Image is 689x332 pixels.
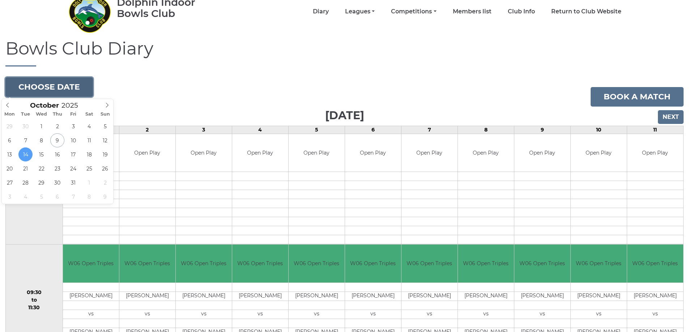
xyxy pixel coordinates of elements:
span: November 8, 2025 [82,190,96,204]
td: Open Play [514,134,570,172]
td: vs [232,310,288,319]
span: September 30, 2025 [18,119,33,133]
span: October 9, 2025 [50,133,64,147]
span: October 19, 2025 [98,147,112,161]
td: [PERSON_NAME] [571,292,627,301]
span: Mon [2,112,18,117]
td: Open Play [176,134,232,172]
td: [PERSON_NAME] [176,292,232,301]
h1: Bowls Club Diary [5,39,684,66]
td: 3 [175,126,232,134]
a: Book a match [591,87,684,107]
a: Return to Club Website [551,8,621,16]
span: October 7, 2025 [18,133,33,147]
td: W06 Open Triples [401,245,458,283]
span: November 6, 2025 [50,190,64,204]
td: 8 [458,126,514,134]
td: vs [571,310,627,319]
span: October 3, 2025 [66,119,80,133]
td: W06 Open Triples [232,245,288,283]
span: October 26, 2025 [98,161,112,176]
span: October 29, 2025 [34,176,48,190]
span: October 6, 2025 [3,133,17,147]
td: [PERSON_NAME] [289,292,345,301]
td: Open Play [289,134,345,172]
input: Scroll to increment [59,101,87,109]
td: W06 Open Triples [571,245,627,283]
span: November 4, 2025 [18,190,33,204]
span: Sun [97,112,113,117]
td: vs [63,310,119,319]
td: [PERSON_NAME] [627,292,683,301]
span: October 14, 2025 [18,147,33,161]
td: 9 [514,126,570,134]
span: October 16, 2025 [50,147,64,161]
span: October 1, 2025 [34,119,48,133]
span: Sat [81,112,97,117]
td: 10 [570,126,627,134]
td: Open Play [571,134,627,172]
span: October 8, 2025 [34,133,48,147]
span: October 4, 2025 [82,119,96,133]
span: October 23, 2025 [50,161,64,176]
span: October 20, 2025 [3,161,17,176]
td: 11 [627,126,683,134]
span: November 2, 2025 [98,176,112,190]
span: October 24, 2025 [66,161,80,176]
span: October 18, 2025 [82,147,96,161]
span: October 2, 2025 [50,119,64,133]
td: 2 [119,126,175,134]
input: Next [658,110,684,124]
span: October 30, 2025 [50,176,64,190]
span: November 5, 2025 [34,190,48,204]
span: October 25, 2025 [82,161,96,176]
td: 7 [401,126,458,134]
span: Wed [34,112,50,117]
td: Open Play [458,134,514,172]
td: W06 Open Triples [63,245,119,283]
td: vs [627,310,683,319]
td: W06 Open Triples [176,245,232,283]
td: Open Play [627,134,683,172]
td: vs [345,310,401,319]
a: Leagues [345,8,375,16]
a: Club Info [508,8,535,16]
span: Thu [50,112,65,117]
span: October 12, 2025 [98,133,112,147]
span: October 13, 2025 [3,147,17,161]
span: October 22, 2025 [34,161,48,176]
td: W06 Open Triples [345,245,401,283]
td: Open Play [232,134,288,172]
td: vs [119,310,175,319]
td: W06 Open Triples [514,245,570,283]
span: November 9, 2025 [98,190,112,204]
span: Scroll to increment [30,102,59,109]
td: [PERSON_NAME] [401,292,458,301]
td: Open Play [345,134,401,172]
td: W06 Open Triples [289,245,345,283]
td: 6 [345,126,401,134]
td: vs [289,310,345,319]
span: Fri [65,112,81,117]
td: W06 Open Triples [458,245,514,283]
span: November 3, 2025 [3,190,17,204]
span: October 15, 2025 [34,147,48,161]
td: vs [514,310,570,319]
span: November 1, 2025 [82,176,96,190]
td: Open Play [401,134,458,172]
td: vs [176,310,232,319]
span: October 21, 2025 [18,161,33,176]
td: [PERSON_NAME] [345,292,401,301]
span: Tue [18,112,34,117]
td: [PERSON_NAME] [458,292,514,301]
a: Diary [313,8,329,16]
span: October 31, 2025 [66,176,80,190]
td: vs [458,310,514,319]
td: [PERSON_NAME] [232,292,288,301]
td: W06 Open Triples [627,245,683,283]
span: October 28, 2025 [18,176,33,190]
td: [PERSON_NAME] [119,292,175,301]
span: October 27, 2025 [3,176,17,190]
td: [PERSON_NAME] [514,292,570,301]
button: Choose date [5,77,93,97]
